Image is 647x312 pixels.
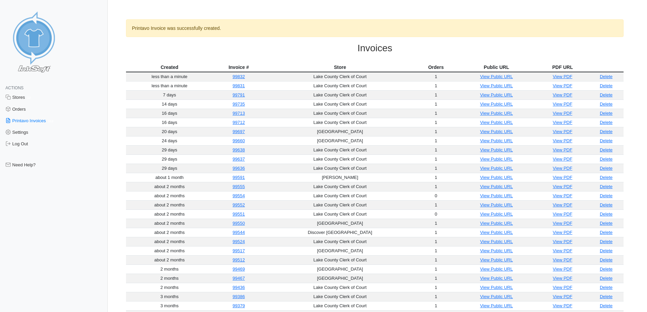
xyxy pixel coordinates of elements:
[233,184,245,189] a: 99555
[480,276,513,281] a: View Public URL
[415,136,456,145] td: 1
[600,257,613,262] a: Delete
[233,276,245,281] a: 99467
[126,63,213,72] th: Created
[265,191,415,200] td: Lake County Clerk of Court
[265,72,415,81] td: Lake County Clerk of Court
[415,99,456,109] td: 1
[126,118,213,127] td: 16 days
[126,219,213,228] td: about 2 months
[480,175,513,180] a: View Public URL
[480,120,513,125] a: View Public URL
[265,264,415,274] td: [GEOGRAPHIC_DATA]
[415,182,456,191] td: 1
[233,285,245,290] a: 99436
[126,283,213,292] td: 2 months
[600,83,613,88] a: Delete
[126,274,213,283] td: 2 months
[553,83,573,88] a: View PDF
[265,237,415,246] td: Lake County Clerk of Court
[265,246,415,255] td: [GEOGRAPHIC_DATA]
[126,292,213,301] td: 3 months
[265,209,415,219] td: Lake County Clerk of Court
[415,209,456,219] td: 0
[415,173,456,182] td: 1
[480,230,513,235] a: View Public URL
[480,129,513,134] a: View Public URL
[233,166,245,171] a: 99636
[265,301,415,310] td: Lake County Clerk of Court
[233,147,245,152] a: 99638
[480,147,513,152] a: View Public URL
[213,63,265,72] th: Invoice #
[480,257,513,262] a: View Public URL
[600,102,613,107] a: Delete
[126,182,213,191] td: about 2 months
[480,285,513,290] a: View Public URL
[415,301,456,310] td: 1
[415,228,456,237] td: 1
[480,202,513,207] a: View Public URL
[233,257,245,262] a: 99512
[553,193,573,198] a: View PDF
[126,237,213,246] td: about 2 months
[415,154,456,164] td: 1
[415,292,456,301] td: 1
[600,184,613,189] a: Delete
[553,102,573,107] a: View PDF
[480,248,513,253] a: View Public URL
[126,255,213,264] td: about 2 months
[600,92,613,97] a: Delete
[600,248,613,253] a: Delete
[415,90,456,99] td: 1
[415,127,456,136] td: 1
[233,129,245,134] a: 99697
[553,175,573,180] a: View PDF
[415,219,456,228] td: 1
[126,42,624,54] h3: Invoices
[126,90,213,99] td: 7 days
[126,81,213,90] td: less than a minute
[233,248,245,253] a: 99517
[553,147,573,152] a: View PDF
[233,92,245,97] a: 99791
[265,219,415,228] td: [GEOGRAPHIC_DATA]
[480,267,513,272] a: View Public URL
[480,74,513,79] a: View Public URL
[233,138,245,143] a: 99660
[553,129,573,134] a: View PDF
[126,154,213,164] td: 29 days
[553,248,573,253] a: View PDF
[126,301,213,310] td: 3 months
[233,303,245,308] a: 99379
[233,193,245,198] a: 99554
[126,209,213,219] td: about 2 months
[600,129,613,134] a: Delete
[456,63,536,72] th: Public URL
[46,118,56,124] span: 312
[480,221,513,226] a: View Public URL
[600,239,613,244] a: Delete
[415,255,456,264] td: 1
[265,228,415,237] td: Discover [GEOGRAPHIC_DATA]
[480,92,513,97] a: View Public URL
[126,109,213,118] td: 16 days
[553,267,573,272] a: View PDF
[265,292,415,301] td: Lake County Clerk of Court
[600,111,613,116] a: Delete
[233,267,245,272] a: 99469
[126,127,213,136] td: 20 days
[126,145,213,154] td: 29 days
[265,127,415,136] td: [GEOGRAPHIC_DATA]
[126,72,213,81] td: less than a minute
[600,157,613,162] a: Delete
[600,138,613,143] a: Delete
[233,102,245,107] a: 99735
[600,120,613,125] a: Delete
[600,285,613,290] a: Delete
[480,138,513,143] a: View Public URL
[600,202,613,207] a: Delete
[233,175,245,180] a: 99591
[553,74,573,79] a: View PDF
[553,184,573,189] a: View PDF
